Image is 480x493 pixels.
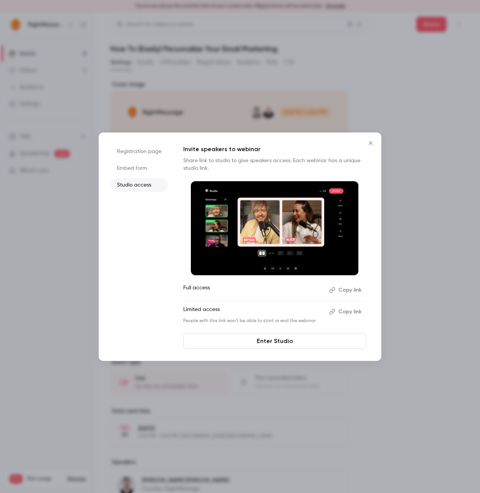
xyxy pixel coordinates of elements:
[183,145,366,154] p: Invite speakers to webinar
[191,181,358,276] img: Invite speakers to webinar
[111,178,168,192] li: Studio access
[183,284,323,296] p: Full access
[111,161,168,175] li: Embed form
[183,333,366,349] a: Enter Studio
[363,136,378,151] button: Close
[183,306,323,318] p: Limited access
[326,284,366,296] button: Copy link
[326,306,366,318] button: Copy link
[111,145,168,158] li: Registration page
[183,318,323,324] p: People with this link won't be able to start or end the webinar
[183,157,366,172] p: Share link to studio to give speakers access. Each webinar has a unique studio link.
